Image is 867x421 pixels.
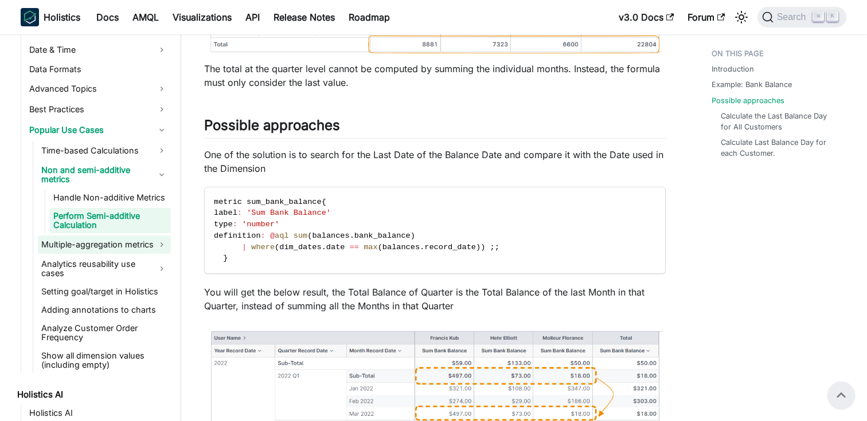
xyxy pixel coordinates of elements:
span: ) [481,243,485,251]
span: Search [774,12,813,22]
span: type [214,220,233,229]
span: dim_dates [279,243,321,251]
a: Holistics AI [14,387,171,403]
a: Holistics AI [26,405,171,421]
kbd: ⌘ [813,11,824,22]
a: v3.0 Docs [612,8,681,26]
a: Roadmap [342,8,397,26]
a: AMQL [126,8,166,26]
h2: Possible approaches [204,117,666,139]
a: Calculate Last Balance Day for each Customer. [721,137,835,159]
span: ( [275,243,279,251]
p: You will get the below result, the Total Balance of Quarter is the Total Balance of the last Mont... [204,285,666,313]
span: } [223,254,228,262]
span: date [326,243,345,251]
span: ( [378,243,382,251]
a: Advanced Topics [26,80,171,98]
a: Analytics reusability use cases [38,256,171,281]
p: The total at the quarter level cannot be computed by summing the individual months. Instead, the ... [204,62,666,89]
span: where [251,243,275,251]
a: Calculate the Last Balance Day for All Customers [721,111,835,132]
a: API [239,8,267,26]
a: Data Formats [26,61,171,77]
a: Best Practices [26,100,171,119]
span: . [350,231,354,240]
a: Handle Non-additive Metrics [50,190,171,206]
span: aql [275,231,288,240]
span: { [322,198,326,206]
a: Release Notes [267,8,342,26]
span: @ [270,231,275,240]
p: One of the solution is to search for the Last Date of the Balance Date and compare it with the Da... [204,148,666,175]
span: label [214,208,237,217]
span: bank_balance [354,231,411,240]
span: record_date [424,243,476,251]
span: balances [382,243,420,251]
img: Holistics [21,8,39,26]
b: Holistics [44,10,80,24]
span: . [420,243,424,251]
a: Example: Bank Balance [712,79,792,90]
a: Perform Semi-additive Calculation [50,208,171,233]
a: Introduction [712,64,754,74]
span: ( [307,231,312,240]
span: ; [490,243,495,251]
span: 'number' [242,220,279,229]
a: Analyze Customer Order Frequency [38,320,171,345]
a: Multiple-aggregation metrics [38,235,171,254]
a: HolisticsHolistics [21,8,80,26]
span: == [350,243,359,251]
span: | [242,243,247,251]
a: Visualizations [166,8,239,26]
button: Switch between dark and light mode (currently light mode) [732,8,751,26]
span: ; [495,243,499,251]
span: sum [294,231,307,240]
span: : [237,208,242,217]
span: : [233,220,237,229]
a: Popular Use Cases [26,121,171,139]
a: Docs [89,8,126,26]
span: ) [476,243,481,251]
a: Time-based Calculations [38,141,171,160]
kbd: K [827,11,838,22]
a: Forum [681,8,732,26]
span: max [364,243,377,251]
span: : [261,231,265,240]
span: . [322,243,326,251]
a: Non and semi-additive metrics [38,162,171,187]
a: Adding annotations to charts [38,302,171,318]
a: Show all dimension values (including empty) [38,348,171,373]
span: ) [411,231,415,240]
nav: Docs sidebar [9,34,181,421]
button: Search (Command+K) [757,7,846,27]
a: Date & Time [26,41,171,59]
span: definition [214,231,261,240]
span: metric sum_bank_balance [214,198,322,206]
span: 'Sum Bank Balance' [247,208,331,217]
button: Scroll back to top [827,381,855,409]
a: Possible approaches [712,95,784,106]
a: Setting goal/target in Holistics [38,284,171,300]
span: balances [312,231,349,240]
